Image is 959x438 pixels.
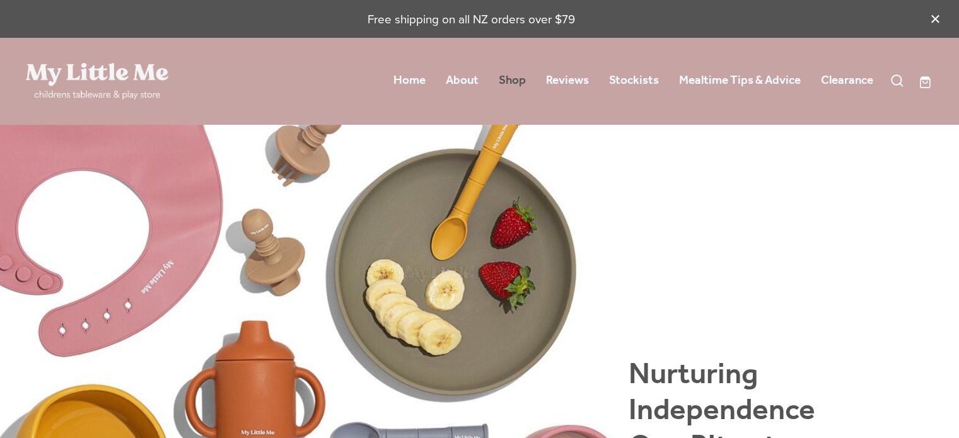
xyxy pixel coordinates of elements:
a: Reviews [546,69,589,92]
a: Stockists [609,69,659,92]
p: Free shipping on all NZ orders over $79 [26,11,917,28]
a: Home [393,69,426,92]
a: Shop [499,69,526,92]
a: Clearance [821,69,873,92]
a: About [446,69,479,92]
a: My Little Me Ltd homepage [26,63,207,100]
a: Mealtime Tips & Advice [679,69,801,92]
